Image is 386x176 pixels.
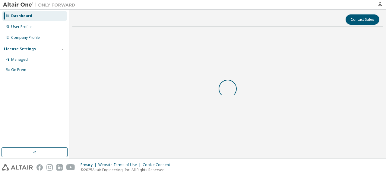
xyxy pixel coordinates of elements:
div: Dashboard [11,14,32,18]
button: Contact Sales [346,14,379,25]
img: youtube.svg [66,164,75,171]
div: Privacy [81,162,98,167]
img: Altair One [3,2,78,8]
div: On Prem [11,67,26,72]
img: altair_logo.svg [2,164,33,171]
img: facebook.svg [36,164,43,171]
p: © 2025 Altair Engineering, Inc. All Rights Reserved. [81,167,174,172]
div: Company Profile [11,35,40,40]
div: Cookie Consent [143,162,174,167]
div: Managed [11,57,28,62]
div: User Profile [11,24,32,29]
img: linkedin.svg [56,164,63,171]
div: Website Terms of Use [98,162,143,167]
img: instagram.svg [46,164,53,171]
div: License Settings [4,47,36,51]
